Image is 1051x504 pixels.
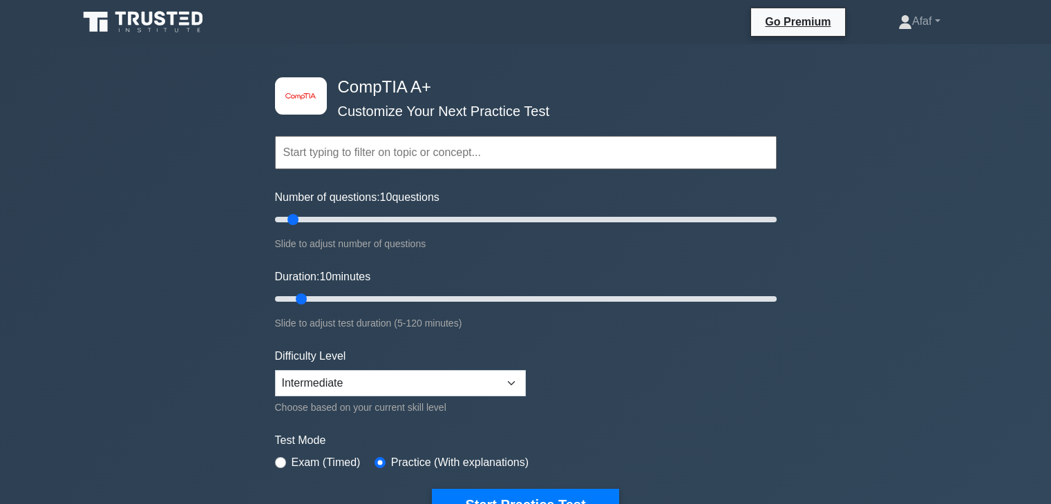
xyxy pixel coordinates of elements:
label: Practice (With explanations) [391,454,529,471]
label: Exam (Timed) [292,454,361,471]
label: Difficulty Level [275,348,346,365]
div: Slide to adjust number of questions [275,235,777,252]
label: Duration: minutes [275,269,371,285]
h4: CompTIA A+ [332,77,709,97]
a: Afaf [865,8,974,35]
div: Slide to adjust test duration (5-120 minutes) [275,315,777,331]
input: Start typing to filter on topic or concept... [275,136,777,169]
a: Go Premium [757,13,839,30]
div: Choose based on your current skill level [275,399,526,416]
span: 10 [319,271,332,282]
label: Number of questions: questions [275,189,439,206]
span: 10 [380,191,392,203]
label: Test Mode [275,432,777,449]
